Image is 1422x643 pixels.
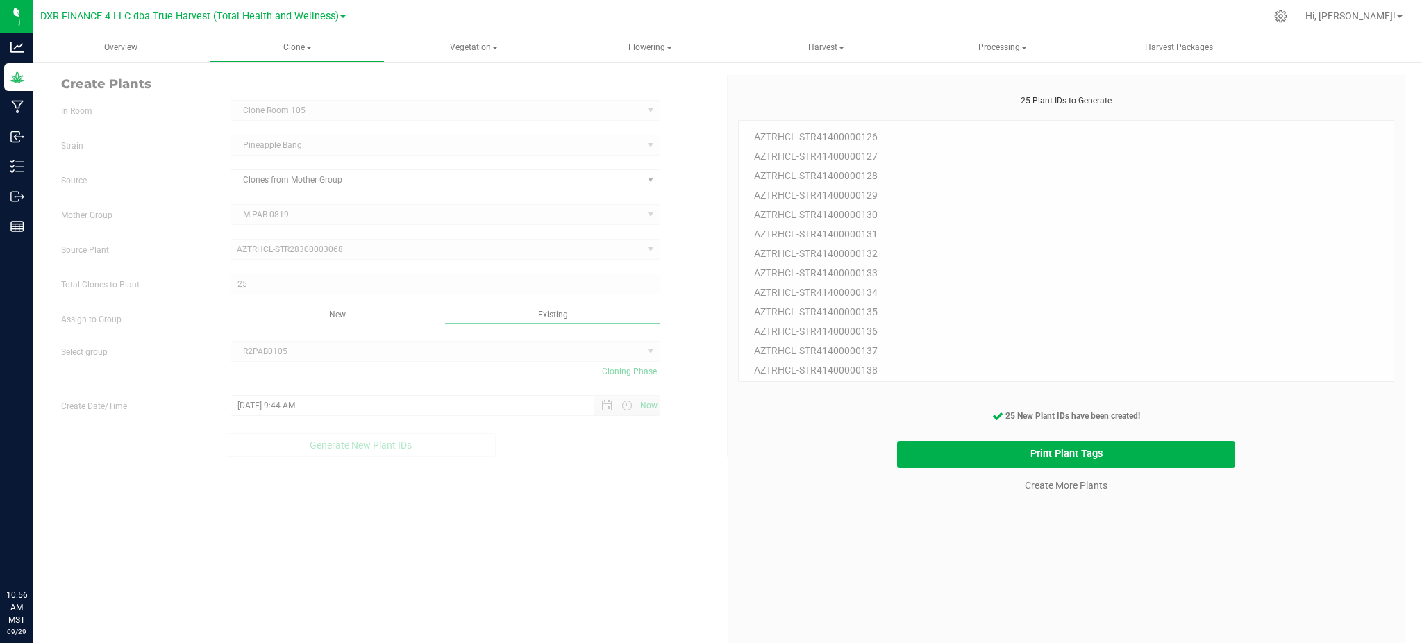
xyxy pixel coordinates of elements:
[739,34,913,62] span: Harvest
[10,160,24,174] inline-svg: Inventory
[51,174,220,187] label: Source
[915,33,1090,62] a: Processing
[210,34,384,62] span: Clone
[51,105,220,117] label: In Room
[210,33,385,62] a: Clone
[538,310,568,319] span: Existing
[10,219,24,233] inline-svg: Reports
[10,100,24,114] inline-svg: Manufacturing
[14,532,56,574] iframe: Resource center
[602,365,657,378] div: Cloning Phase
[1025,478,1107,492] a: Create More Plants
[1272,10,1289,23] div: Manage settings
[563,34,737,62] span: Flowering
[51,346,220,358] label: Select group
[739,33,914,62] a: Harvest
[231,170,642,190] span: Clones from Mother Group
[329,310,346,319] span: New
[386,33,561,62] a: Vegetation
[738,410,1394,422] div: 25 New Plant IDs have been created!
[85,42,156,53] span: Overview
[51,140,220,152] label: Strain
[10,40,24,54] inline-svg: Analytics
[10,130,24,144] inline-svg: Inbound
[562,33,737,62] a: Flowering
[6,626,27,637] p: 09/29
[51,209,220,222] label: Mother Group
[226,433,495,457] button: Generate New Plant IDs
[637,396,660,416] span: Set Current date
[595,400,619,411] span: Open the date view
[33,33,208,62] a: Overview
[6,589,27,626] p: 10:56 AM MST
[51,400,220,412] label: Create Date/Time
[310,440,412,451] span: Generate New Plant IDs
[1091,33,1266,62] a: Harvest Packages
[51,313,220,326] label: Assign to Group
[1126,42,1232,53] span: Harvest Packages
[387,34,560,62] span: Vegetation
[51,278,220,291] label: Total Clones to Plant
[10,190,24,203] inline-svg: Outbound
[615,400,639,411] span: Open the time view
[61,75,717,94] span: Create Plants
[1305,10,1396,22] span: Hi, [PERSON_NAME]!
[41,530,58,546] iframe: Resource center unread badge
[897,441,1236,468] button: Print Plant Tags
[51,244,220,256] label: Source Plant
[40,10,339,22] span: DXR FINANCE 4 LLC dba True Harvest (Total Health and Wellness)
[1021,96,1112,106] span: 25 Plant IDs to Generate
[10,70,24,84] inline-svg: Grow
[916,34,1089,62] span: Processing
